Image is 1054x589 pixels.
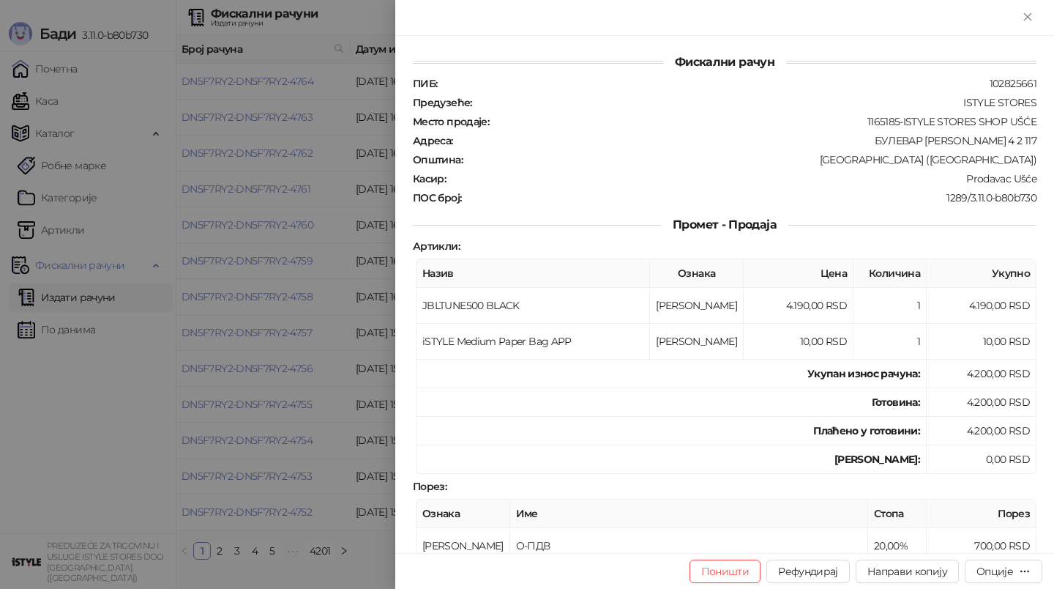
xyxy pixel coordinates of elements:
td: [PERSON_NAME] [650,324,744,360]
td: 700,00 RSD [927,528,1036,564]
div: БУЛЕВАР [PERSON_NAME] 4 2 117 [455,134,1038,147]
th: Количина [853,259,927,288]
td: 1 [853,324,927,360]
td: JBLTUNE500 BLACK [416,288,650,324]
th: Ознака [416,500,510,528]
td: [PERSON_NAME] [416,528,510,564]
th: Ознака [650,259,744,288]
span: Промет - Продаја [661,218,788,231]
strong: Адреса : [413,134,453,147]
strong: Општина : [413,153,463,166]
td: [PERSON_NAME] [650,288,744,324]
th: Име [510,500,868,528]
strong: ПОС број : [413,191,461,204]
th: Назив [416,259,650,288]
strong: Порез : [413,480,446,493]
div: ISTYLE STORES [474,96,1038,109]
strong: ПИБ : [413,77,437,90]
td: 4.190,00 RSD [744,288,853,324]
div: 1289/3.11.0-b80b730 [463,191,1038,204]
td: 20,00% [868,528,927,564]
th: Укупно [927,259,1036,288]
button: Опције [965,560,1042,583]
td: iSTYLE Medium Paper Bag APP [416,324,650,360]
td: 1 [853,288,927,324]
button: Поништи [689,560,761,583]
td: 10,00 RSD [927,324,1036,360]
strong: Место продаје : [413,115,489,128]
strong: Артикли : [413,240,460,253]
th: Порез [927,500,1036,528]
strong: [PERSON_NAME]: [834,453,920,466]
span: Направи копију [867,565,947,578]
td: 4.190,00 RSD [927,288,1036,324]
button: Рефундирај [766,560,850,583]
div: Prodavac Ušće [447,172,1038,185]
strong: Касир : [413,172,446,185]
div: 1165185-ISTYLE STORES SHOP UŠĆE [490,115,1038,128]
strong: Укупан износ рачуна : [807,367,920,380]
td: 4.200,00 RSD [927,360,1036,388]
button: Close [1019,9,1036,26]
span: Фискални рачун [663,55,786,69]
th: Стопа [868,500,927,528]
td: 0,00 RSD [927,445,1036,474]
td: О-ПДВ [510,528,868,564]
strong: Плаћено у готовини: [813,424,920,437]
strong: Готовина : [872,396,920,409]
button: Направи копију [856,560,959,583]
td: 4.200,00 RSD [927,388,1036,417]
th: Цена [744,259,853,288]
div: 102825661 [438,77,1038,90]
div: Опције [976,565,1013,578]
strong: Предузеће : [413,96,472,109]
td: 4.200,00 RSD [927,417,1036,445]
td: 10,00 RSD [744,324,853,360]
div: [GEOGRAPHIC_DATA] ([GEOGRAPHIC_DATA]) [464,153,1038,166]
